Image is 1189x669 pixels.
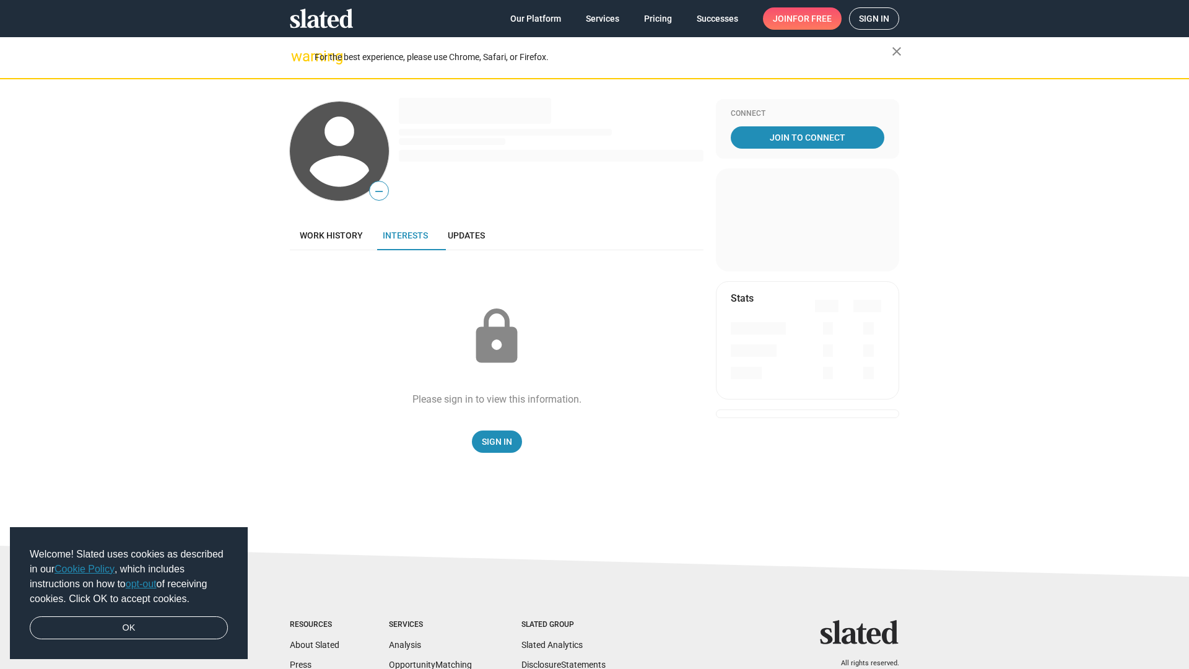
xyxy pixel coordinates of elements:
a: Interests [373,221,438,250]
div: cookieconsent [10,527,248,660]
a: Join To Connect [731,126,884,149]
mat-icon: close [889,44,904,59]
div: Resources [290,620,339,630]
a: Successes [687,7,748,30]
span: Successes [697,7,738,30]
div: Services [389,620,472,630]
div: Connect [731,109,884,119]
span: Services [586,7,619,30]
a: Work history [290,221,373,250]
a: Sign In [472,431,522,453]
span: Updates [448,230,485,240]
span: Work history [300,230,363,240]
a: Services [576,7,629,30]
a: Cookie Policy [54,564,115,574]
div: For the best experience, please use Chrome, Safari, or Firefox. [315,49,892,66]
span: Interests [383,230,428,240]
a: Joinfor free [763,7,842,30]
a: Analysis [389,640,421,650]
a: Slated Analytics [521,640,583,650]
div: Slated Group [521,620,606,630]
span: — [370,183,388,199]
span: Our Platform [510,7,561,30]
span: Sign in [859,8,889,29]
mat-icon: warning [291,49,306,64]
a: Updates [438,221,495,250]
a: opt-out [126,579,157,589]
mat-card-title: Stats [731,292,754,305]
span: Sign In [482,431,512,453]
a: Sign in [849,7,899,30]
span: Welcome! Slated uses cookies as described in our , which includes instructions on how to of recei... [30,547,228,606]
a: Pricing [634,7,682,30]
a: About Slated [290,640,339,650]
a: Our Platform [500,7,571,30]
div: Please sign in to view this information. [412,393,581,406]
mat-icon: lock [466,306,528,368]
span: for free [793,7,832,30]
span: Join To Connect [733,126,882,149]
span: Pricing [644,7,672,30]
span: Join [773,7,832,30]
a: dismiss cookie message [30,616,228,640]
